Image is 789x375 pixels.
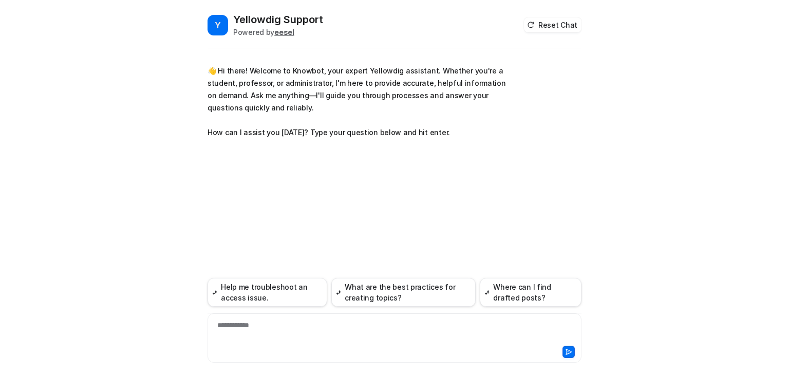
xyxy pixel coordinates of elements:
b: eesel [274,28,294,36]
button: Where can I find drafted posts? [480,278,581,307]
div: Powered by [233,27,323,38]
p: 👋 Hi there! Welcome to Knowbot, your expert Yellowdig assistant. Whether you're a student, profes... [208,65,508,139]
span: Y [208,15,228,35]
button: Reset Chat [524,17,581,32]
h2: Yellowdig Support [233,12,323,27]
button: Help me troubleshoot an access issue. [208,278,327,307]
button: What are the best practices for creating topics? [331,278,476,307]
